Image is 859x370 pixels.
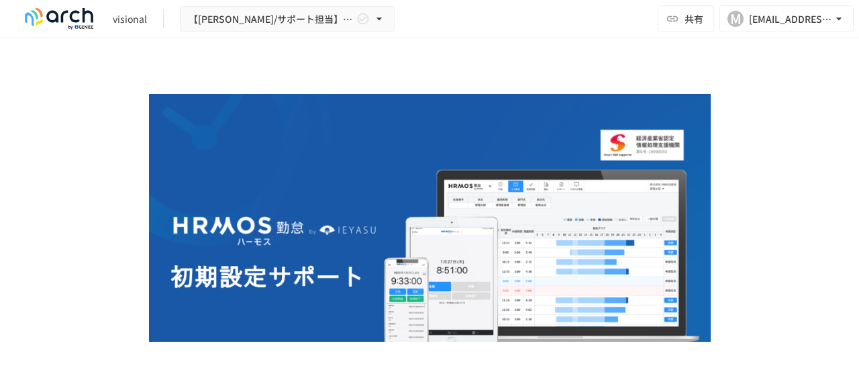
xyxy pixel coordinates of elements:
span: 【[PERSON_NAME]/サポート担当】visional_初期設定サポート [189,11,354,28]
div: M [727,11,744,27]
button: 【[PERSON_NAME]/サポート担当】visional_初期設定サポート [180,6,395,32]
button: 共有 [658,5,714,32]
span: 共有 [685,11,703,26]
button: M[EMAIL_ADDRESS][DOMAIN_NAME] [719,5,854,32]
img: GdztLVQAPnGLORo409ZpmnRQckwtTrMz8aHIKJZF2AQ [149,94,711,369]
img: logo-default@2x-9cf2c760.svg [16,8,102,30]
div: visional [113,12,147,26]
div: [EMAIL_ADDRESS][DOMAIN_NAME] [749,11,832,28]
